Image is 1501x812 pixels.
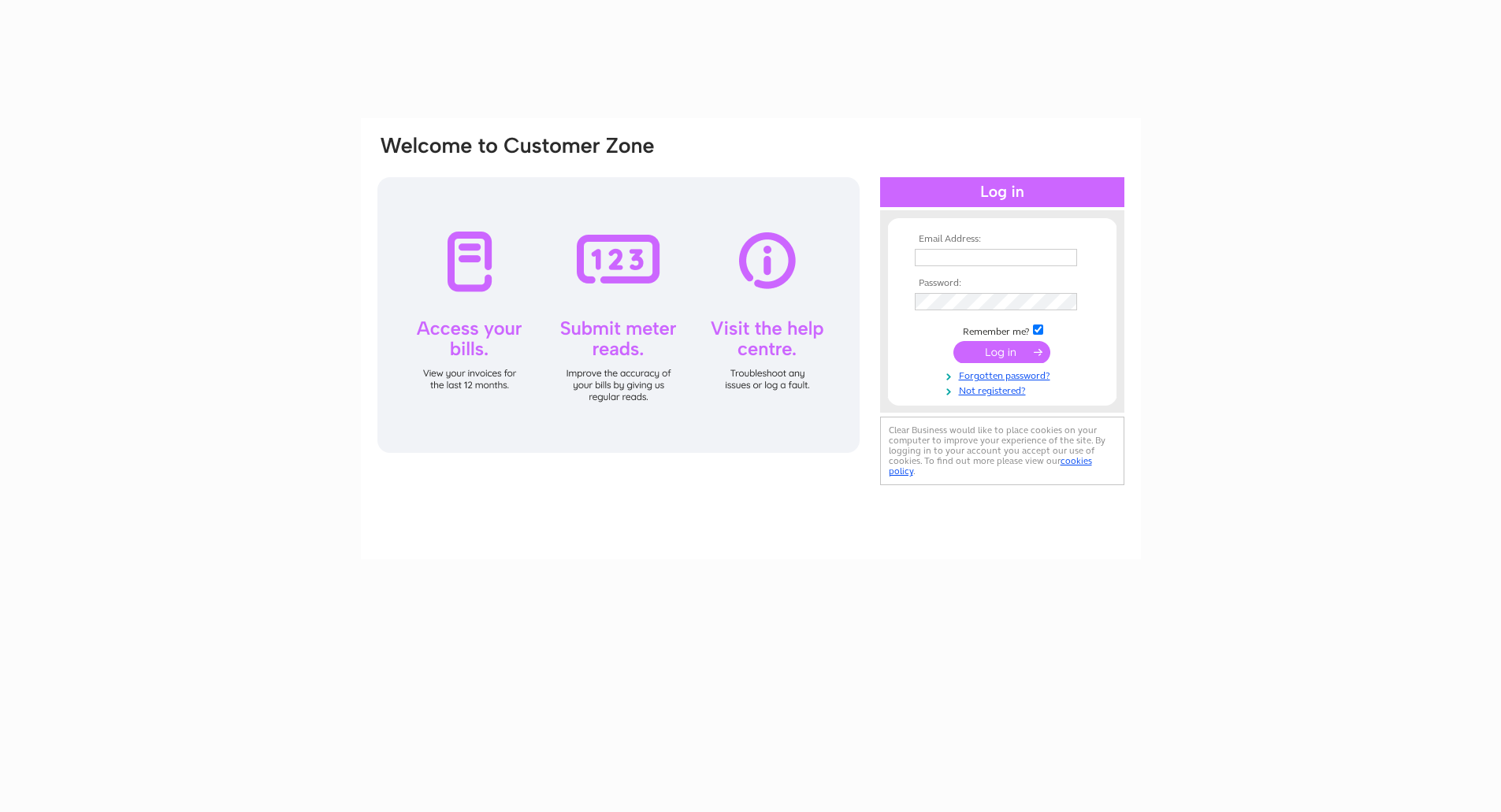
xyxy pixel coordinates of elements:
input: Submit [953,341,1050,363]
a: cookies policy [889,455,1092,476]
div: Clear Business would like to place cookies on your computer to improve your experience of the sit... [880,417,1124,485]
th: Email Address: [911,234,1094,245]
a: Not registered? [915,382,1094,397]
td: Remember me? [911,322,1094,338]
a: Forgotten password? [915,367,1094,382]
th: Password: [911,278,1094,289]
